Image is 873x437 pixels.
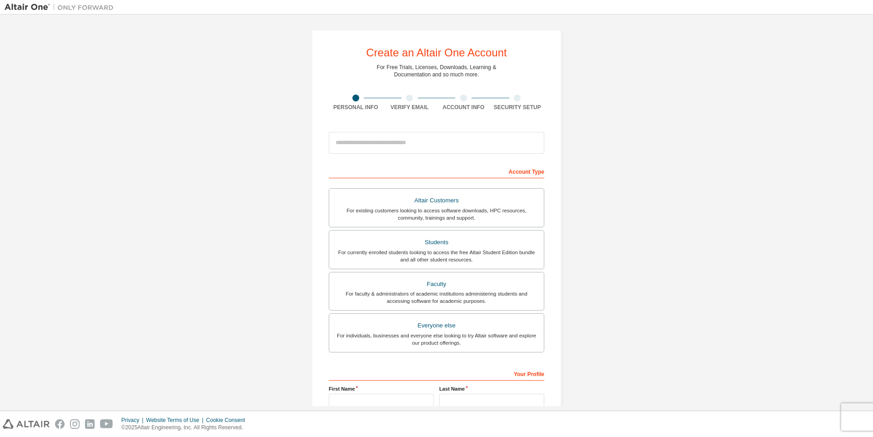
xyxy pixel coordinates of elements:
div: Cookie Consent [206,417,250,424]
div: Account Info [436,104,491,111]
p: © 2025 Altair Engineering, Inc. All Rights Reserved. [121,424,251,432]
img: Altair One [5,3,118,12]
div: Security Setup [491,104,545,111]
label: First Name [329,385,434,392]
div: For currently enrolled students looking to access the free Altair Student Edition bundle and all ... [335,249,538,263]
img: youtube.svg [100,419,113,429]
div: Your Profile [329,366,544,381]
div: For faculty & administrators of academic institutions administering students and accessing softwa... [335,290,538,305]
img: altair_logo.svg [3,419,50,429]
div: For individuals, businesses and everyone else looking to try Altair software and explore our prod... [335,332,538,347]
div: Create an Altair One Account [366,47,507,58]
div: Everyone else [335,319,538,332]
div: Students [335,236,538,249]
img: instagram.svg [70,419,80,429]
div: Privacy [121,417,146,424]
label: Last Name [439,385,544,392]
div: Account Type [329,164,544,178]
div: Altair Customers [335,194,538,207]
div: For Free Trials, Licenses, Downloads, Learning & Documentation and so much more. [377,64,497,78]
div: Website Terms of Use [146,417,206,424]
img: linkedin.svg [85,419,95,429]
div: Verify Email [383,104,437,111]
div: Faculty [335,278,538,291]
img: facebook.svg [55,419,65,429]
div: Personal Info [329,104,383,111]
div: For existing customers looking to access software downloads, HPC resources, community, trainings ... [335,207,538,221]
